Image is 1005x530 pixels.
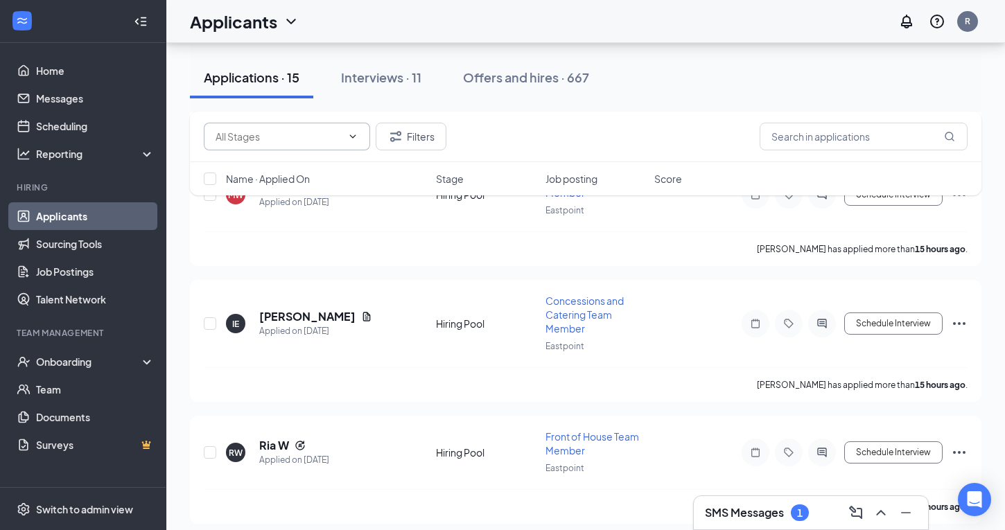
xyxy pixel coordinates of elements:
[436,172,464,186] span: Stage
[951,315,968,332] svg: Ellipses
[15,14,29,28] svg: WorkstreamLogo
[848,504,864,521] svg: ComposeMessage
[545,172,597,186] span: Job posting
[760,123,968,150] input: Search in applications
[545,205,584,215] span: Eastpoint
[845,502,867,524] button: ComposeMessage
[870,502,892,524] button: ChevronUp
[436,445,537,459] div: Hiring Pool
[915,502,965,512] b: 16 hours ago
[283,13,299,30] svg: ChevronDown
[36,112,155,140] a: Scheduling
[757,379,968,391] p: [PERSON_NAME] has applied more than .
[36,230,155,258] a: Sourcing Tools
[814,447,830,458] svg: ActiveChat
[844,312,943,335] button: Schedule Interview
[36,431,155,459] a: SurveysCrown
[226,172,310,186] span: Name · Applied On
[951,444,968,461] svg: Ellipses
[958,483,991,516] div: Open Intercom Messenger
[36,258,155,285] a: Job Postings
[190,10,277,33] h1: Applicants
[36,403,155,431] a: Documents
[814,318,830,329] svg: ActiveChat
[36,202,155,230] a: Applicants
[36,57,155,85] a: Home
[747,318,764,329] svg: Note
[17,182,152,193] div: Hiring
[341,69,421,86] div: Interviews · 11
[134,15,148,28] svg: Collapse
[259,453,329,467] div: Applied on [DATE]
[36,355,143,369] div: Onboarding
[545,341,584,351] span: Eastpoint
[36,85,155,112] a: Messages
[347,131,358,142] svg: ChevronDown
[545,294,624,335] span: Concessions and Catering Team Member
[36,285,155,313] a: Talent Network
[797,507,803,519] div: 1
[873,504,889,521] svg: ChevronUp
[436,317,537,330] div: Hiring Pool
[36,147,155,161] div: Reporting
[232,318,239,330] div: IE
[376,123,446,150] button: Filter Filters
[545,430,639,457] span: Front of House Team Member
[216,129,342,144] input: All Stages
[844,441,943,463] button: Schedule Interview
[747,447,764,458] svg: Note
[295,440,306,451] svg: Reapply
[36,502,133,516] div: Switch to admin view
[259,324,372,338] div: Applied on [DATE]
[17,355,30,369] svg: UserCheck
[654,172,682,186] span: Score
[780,318,797,329] svg: Tag
[204,69,299,86] div: Applications · 15
[915,380,965,390] b: 15 hours ago
[259,438,289,453] h5: Ria W
[361,311,372,322] svg: Document
[17,502,30,516] svg: Settings
[36,376,155,403] a: Team
[17,327,152,339] div: Team Management
[757,243,968,255] p: [PERSON_NAME] has applied more than .
[259,309,356,324] h5: [PERSON_NAME]
[17,147,30,161] svg: Analysis
[895,502,917,524] button: Minimize
[944,131,955,142] svg: MagnifyingGlass
[545,463,584,473] span: Eastpoint
[915,244,965,254] b: 15 hours ago
[898,504,914,521] svg: Minimize
[229,447,243,459] div: RW
[898,13,915,30] svg: Notifications
[965,15,970,27] div: R
[463,69,589,86] div: Offers and hires · 667
[780,447,797,458] svg: Tag
[705,505,784,520] h3: SMS Messages
[387,128,404,145] svg: Filter
[929,13,945,30] svg: QuestionInfo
